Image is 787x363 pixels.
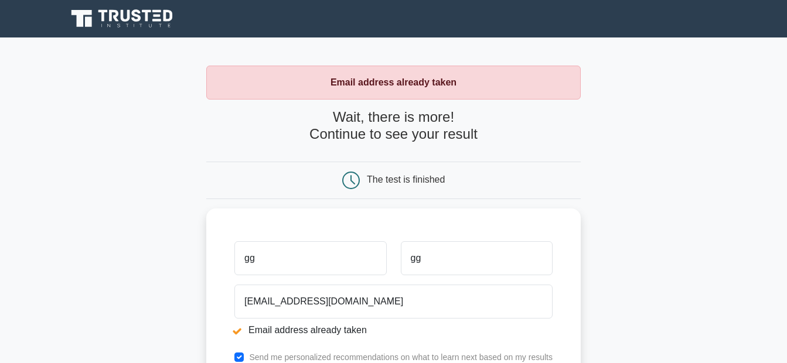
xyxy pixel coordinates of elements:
[367,174,445,184] div: The test is finished
[234,323,553,337] li: Email address already taken
[249,352,553,362] label: Send me personalized recommendations on what to learn next based on my results
[234,285,553,319] input: Email
[331,77,456,87] strong: Email address already taken
[234,241,386,275] input: First name
[401,241,553,275] input: Last name
[206,109,581,143] h4: Wait, there is more! Continue to see your result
